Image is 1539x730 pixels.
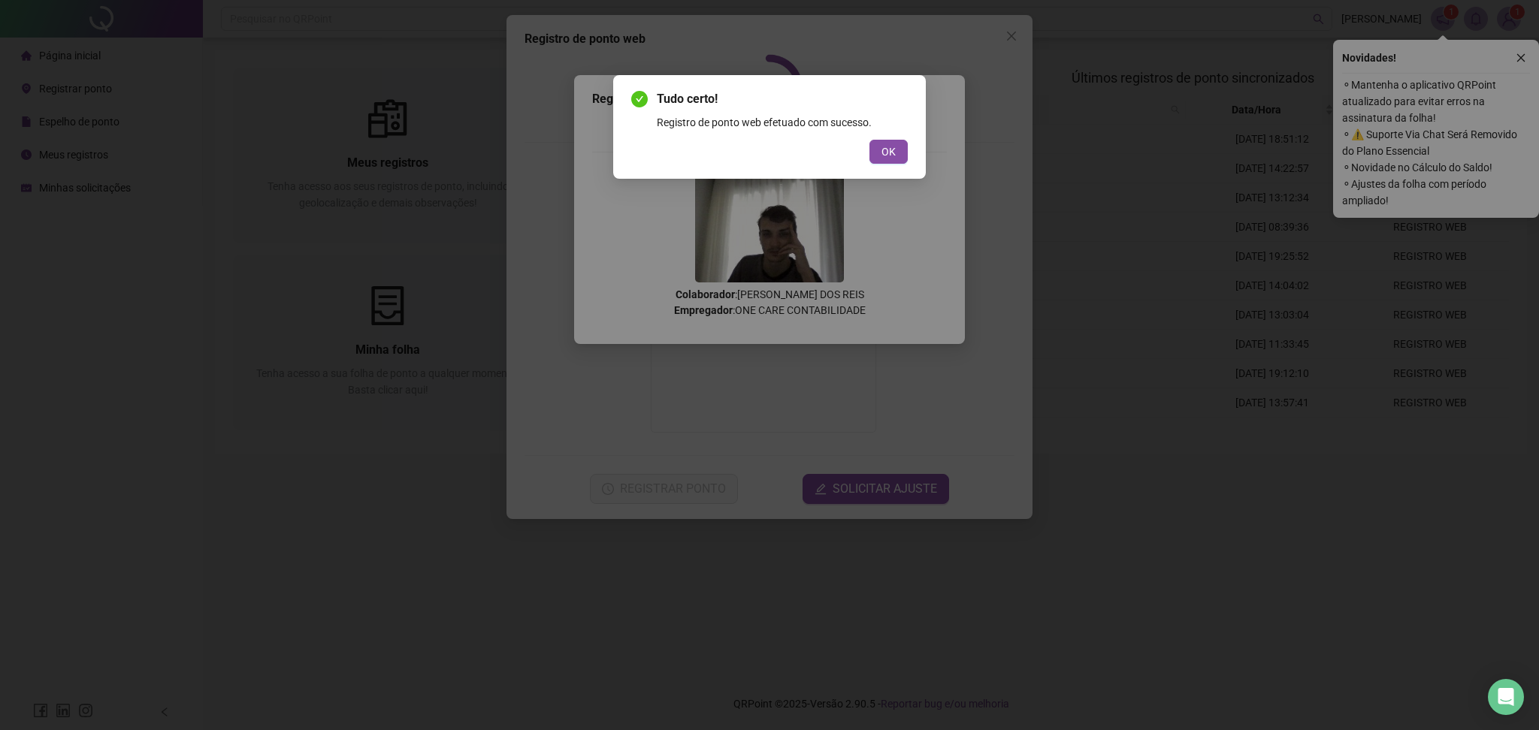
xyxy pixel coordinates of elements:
[869,140,908,164] button: OK
[657,114,908,131] div: Registro de ponto web efetuado com sucesso.
[657,90,908,108] span: Tudo certo!
[631,91,648,107] span: check-circle
[881,143,896,160] span: OK
[1488,679,1524,715] div: Open Intercom Messenger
